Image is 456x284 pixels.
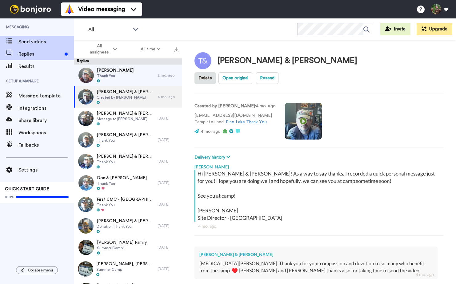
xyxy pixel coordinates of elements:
[194,161,444,170] div: [PERSON_NAME]
[198,170,442,222] div: Hi [PERSON_NAME] & [PERSON_NAME]! As a way to say thanks, I recorded a quick personal message jus...
[78,197,94,212] img: 9e2bcb89-e28c-485a-b625-c6adb55afbc1-thumb.jpg
[78,240,94,255] img: 2e43c5a7-7c24-4880-8a4f-39f104d4c8d9-thumb.jpg
[18,50,62,58] span: Replies
[158,266,179,271] div: [DATE]
[256,72,278,84] button: Resend
[74,172,182,194] a: Don & [PERSON_NAME]Thank You[DATE]
[172,45,181,54] button: Export all results that match these filters now.
[18,105,74,112] span: Integrations
[194,154,232,161] button: Delivery history
[194,104,255,108] strong: Created by [PERSON_NAME]
[74,65,182,86] a: [PERSON_NAME]Thank You2 mo. ago
[74,237,182,258] a: [PERSON_NAME] FamilySummer Camp![DATE]
[194,112,276,125] p: [EMAIL_ADDRESS][DOMAIN_NAME] Template used:
[226,120,267,124] a: Pine Lake Thank You
[18,63,74,70] span: Results
[78,261,93,277] img: c390a646-8b1b-425b-a21e-8f090ee6cc61-thumb.jpg
[78,89,94,105] img: 19407d21-750f-447a-a2ee-1e1457c5f516-thumb.jpg
[194,52,211,69] img: Image of Tom & Cindy Jisa
[75,41,129,58] button: All assignees
[97,67,134,73] span: [PERSON_NAME]
[97,153,154,160] span: [PERSON_NAME] & [PERSON_NAME]
[97,246,147,250] span: Summer Camp!
[88,26,130,33] span: All
[78,68,94,83] img: e34d2c69-dd5e-4037-8ce2-c0da003b00af-thumb.jpg
[158,159,179,164] div: [DATE]
[78,154,94,169] img: 35abda5e-eb2b-4b71-bb28-49596bd40561-thumb.jpg
[74,258,182,280] a: [PERSON_NAME], [PERSON_NAME], [PERSON_NAME]Summer Camp[DATE]
[18,38,74,45] span: Send videos
[194,72,216,84] button: Delete
[18,129,74,136] span: Workspaces
[65,4,74,14] img: vm-color.svg
[5,195,14,199] span: 100%
[7,5,54,14] img: bj-logo-header-white.svg
[174,47,179,52] img: export.svg
[78,218,94,234] img: c17001fb-287f-4585-8ff8-0b186fe37e2f-thumb.jpg
[158,245,179,250] div: [DATE]
[18,141,74,149] span: Fallbacks
[97,224,154,229] span: Donation Thank You
[78,111,94,126] img: b11a40b3-368a-4f0f-b57b-42157fdcdc43-thumb.jpg
[78,132,94,148] img: feaf0604-2603-440d-a783-1de8a72958a1-thumb.jpg
[74,58,182,65] div: Replies
[199,251,433,258] div: [PERSON_NAME] & [PERSON_NAME]
[97,110,154,116] span: [PERSON_NAME] & [PERSON_NAME]
[74,215,182,237] a: [PERSON_NAME] & [PERSON_NAME]Donation Thank You[DATE]
[158,73,179,78] div: 2 mo. ago
[218,72,252,84] button: Open original
[5,187,49,191] span: QUICK START GUIDE
[28,268,53,273] span: Collapse menu
[198,223,440,229] div: 4 mo. ago
[97,73,134,78] span: Thank You
[417,23,452,35] button: Upgrade
[74,129,182,151] a: [PERSON_NAME] & [PERSON_NAME]Thank You[DATE]
[87,43,112,55] span: All assignees
[97,203,154,207] span: Thank You
[97,175,147,181] span: Don & [PERSON_NAME]
[16,266,58,274] button: Collapse menu
[158,137,179,142] div: [DATE]
[74,108,182,129] a: [PERSON_NAME] & [PERSON_NAME]Message to [PERSON_NAME][DATE]
[97,181,147,186] span: Thank You
[97,160,154,164] span: Thank You
[97,138,154,143] span: Thank You
[380,23,410,35] button: Invite
[96,267,154,272] span: Summer Camp
[78,5,125,14] span: Video messaging
[74,151,182,172] a: [PERSON_NAME] & [PERSON_NAME]Thank You[DATE]
[78,175,94,191] img: ce70a199-193a-4ae0-8e9b-9fc8c37f010c-thumb.jpg
[97,89,154,95] span: [PERSON_NAME] & [PERSON_NAME]
[18,92,74,100] span: Message template
[97,196,154,203] span: First UMC - [GEOGRAPHIC_DATA]
[158,116,179,121] div: [DATE]
[199,260,433,274] div: [MEDICAL_DATA][PERSON_NAME]. Thank you for your compassion and devotion to so many who benefit fr...
[97,239,147,246] span: [PERSON_NAME] Family
[18,166,74,174] span: Settings
[201,129,221,134] span: 4 mo. ago
[96,261,154,267] span: [PERSON_NAME], [PERSON_NAME], [PERSON_NAME]
[158,202,179,207] div: [DATE]
[158,180,179,185] div: [DATE]
[129,44,173,55] button: All time
[74,86,182,108] a: [PERSON_NAME] & [PERSON_NAME]Created by [PERSON_NAME]4 mo. ago
[158,223,179,228] div: [DATE]
[97,95,154,100] span: Created by [PERSON_NAME]
[416,271,434,278] div: 4 mo. ago
[74,194,182,215] a: First UMC - [GEOGRAPHIC_DATA]Thank You[DATE]
[158,94,179,99] div: 4 mo. ago
[18,117,74,124] span: Share library
[97,116,154,121] span: Message to [PERSON_NAME]
[97,218,154,224] span: [PERSON_NAME] & [PERSON_NAME]
[97,132,154,138] span: [PERSON_NAME] & [PERSON_NAME]
[194,103,276,109] p: : 4 mo. ago
[218,56,357,65] div: [PERSON_NAME] & [PERSON_NAME]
